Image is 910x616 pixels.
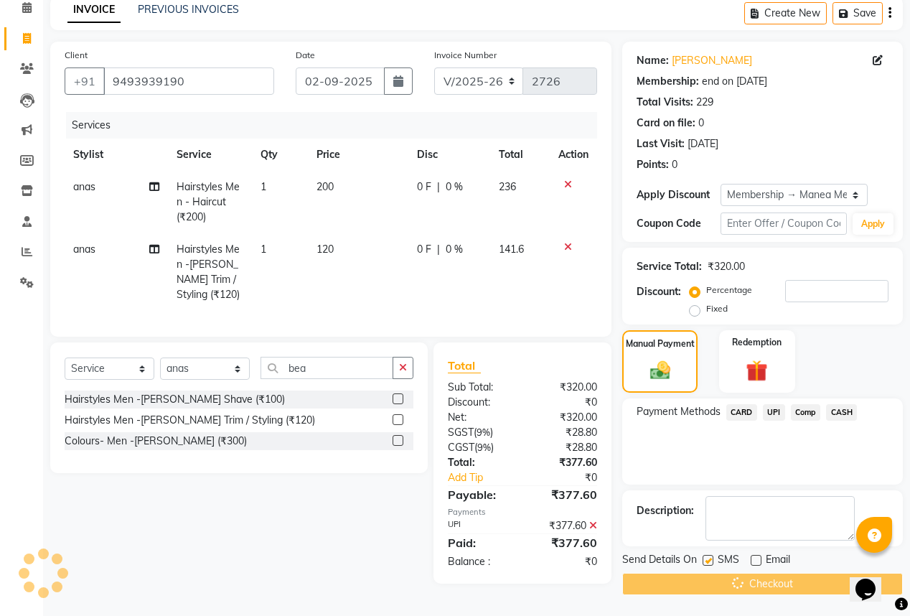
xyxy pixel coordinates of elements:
div: ( ) [437,425,522,440]
div: Card on file: [637,116,695,131]
div: [DATE] [688,136,718,151]
span: UPI [763,404,785,421]
div: ( ) [437,440,522,455]
th: Disc [408,139,490,171]
button: Apply [853,213,893,235]
button: +91 [65,67,105,95]
label: Date [296,49,315,62]
span: 0 % [446,179,463,195]
div: Membership: [637,74,699,89]
span: 120 [316,243,334,256]
th: Stylist [65,139,168,171]
label: Fixed [706,302,728,315]
img: _cash.svg [644,359,677,383]
span: | [437,179,440,195]
div: Payable: [437,486,522,503]
th: Qty [252,139,308,171]
div: Hairstyles Men -[PERSON_NAME] Shave (₹100) [65,392,285,407]
div: ₹377.60 [522,518,608,533]
span: 9% [477,426,490,438]
button: Create New [744,2,827,24]
div: ₹377.60 [522,486,608,503]
div: ₹320.00 [708,259,745,274]
div: Apply Discount [637,187,721,202]
span: 0 % [446,242,463,257]
div: Coupon Code [637,216,721,231]
span: anas [73,180,95,193]
span: SGST [448,426,474,439]
div: ₹377.60 [522,534,608,551]
span: 141.6 [499,243,524,256]
span: Total [448,358,481,373]
div: 229 [696,95,713,110]
span: Payment Methods [637,404,721,419]
th: Action [550,139,597,171]
div: ₹28.80 [522,440,608,455]
span: CARD [726,404,757,421]
span: CGST [448,441,474,454]
div: Paid: [437,534,522,551]
th: Total [490,139,550,171]
div: Service Total: [637,259,702,274]
input: Search by Name/Mobile/Email/Code [103,67,274,95]
span: 9% [477,442,491,453]
span: 1 [261,180,266,193]
div: Hairstyles Men -[PERSON_NAME] Trim / Styling (₹120) [65,413,315,428]
div: Colours- Men -[PERSON_NAME] (₹300) [65,434,247,449]
span: SMS [718,552,739,570]
label: Invoice Number [434,49,497,62]
img: _gift.svg [739,358,774,384]
div: Discount: [637,284,681,299]
span: 0 F [417,242,431,257]
iframe: chat widget [850,559,896,602]
button: Save [832,2,883,24]
span: Email [766,552,790,570]
span: Send Details On [622,552,697,570]
a: [PERSON_NAME] [672,53,752,68]
th: Price [308,139,408,171]
div: Last Visit: [637,136,685,151]
div: ₹320.00 [522,410,608,425]
div: ₹377.60 [522,455,608,470]
div: Payments [448,506,597,518]
th: Service [168,139,253,171]
div: ₹320.00 [522,380,608,395]
input: Search or Scan [261,357,393,379]
label: Manual Payment [626,337,695,350]
div: Points: [637,157,669,172]
a: PREVIOUS INVOICES [138,3,239,16]
span: anas [73,243,95,256]
span: 200 [316,180,334,193]
div: ₹0 [537,470,608,485]
div: Total Visits: [637,95,693,110]
label: Client [65,49,88,62]
div: Total: [437,455,522,470]
div: ₹0 [522,395,608,410]
span: Hairstyles Men - Haircut (₹200) [177,180,240,223]
div: 0 [698,116,704,131]
div: Balance : [437,554,522,569]
div: Services [66,112,608,139]
div: Sub Total: [437,380,522,395]
div: 0 [672,157,677,172]
div: end on [DATE] [702,74,767,89]
span: 236 [499,180,516,193]
label: Redemption [732,336,782,349]
span: 0 F [417,179,431,195]
div: UPI [437,518,522,533]
div: ₹28.80 [522,425,608,440]
div: Net: [437,410,522,425]
div: Name: [637,53,669,68]
div: Discount: [437,395,522,410]
div: ₹0 [522,554,608,569]
input: Enter Offer / Coupon Code [721,213,847,235]
span: 1 [261,243,266,256]
a: Add Tip [437,470,537,485]
label: Percentage [706,284,752,297]
span: CASH [826,404,857,421]
div: Description: [637,503,694,518]
span: Hairstyles Men -[PERSON_NAME] Trim / Styling (₹120) [177,243,240,301]
span: | [437,242,440,257]
span: Comp [791,404,821,421]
